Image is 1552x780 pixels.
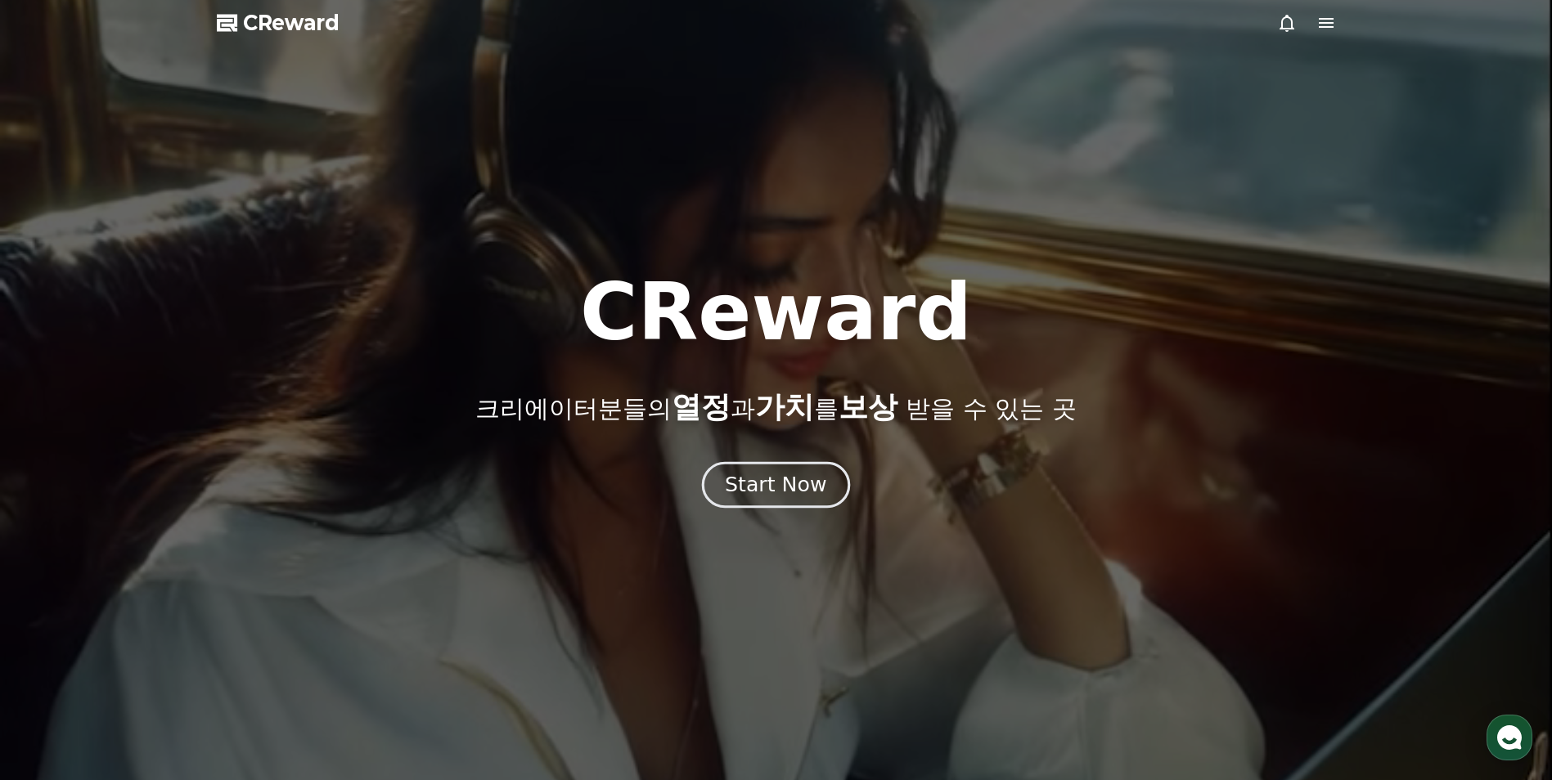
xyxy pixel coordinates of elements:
[672,390,731,424] span: 열정
[217,10,340,36] a: CReward
[580,273,972,352] h1: CReward
[702,462,850,509] button: Start Now
[211,518,314,559] a: 설정
[253,543,272,556] span: 설정
[243,10,340,36] span: CReward
[839,390,897,424] span: 보상
[705,479,847,495] a: Start Now
[108,518,211,559] a: 대화
[755,390,814,424] span: 가치
[150,544,169,557] span: 대화
[52,543,61,556] span: 홈
[5,518,108,559] a: 홈
[475,391,1076,424] p: 크리에이터분들의 과 를 받을 수 있는 곳
[725,471,826,499] div: Start Now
